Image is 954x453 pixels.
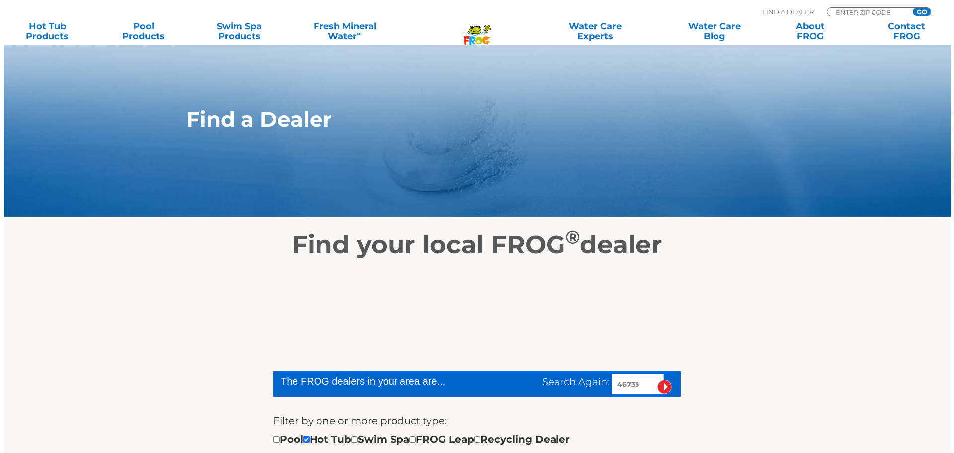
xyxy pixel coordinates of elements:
[773,21,848,41] a: AboutFROG
[186,107,721,131] h1: Find a Dealer
[10,21,84,41] a: Hot TubProducts
[835,8,902,16] input: Zip Code Form
[534,21,655,41] a: Water CareExperts
[762,7,814,16] p: Find A Dealer
[171,230,783,260] h2: Find your local FROG dealer
[281,374,481,389] div: The FROG dealers in your area are...
[106,21,180,41] a: PoolProducts
[542,376,609,388] span: Search Again:
[870,21,944,41] a: ContactFROG
[657,380,672,394] input: Submit
[273,413,447,429] label: Filter by one or more product type:
[913,8,931,16] input: GO
[298,21,392,41] a: Fresh MineralWater∞
[273,431,570,447] div: Pool Hot Tub Swim Spa FROG Leap Recycling Dealer
[677,21,752,41] a: Water CareBlog
[565,226,580,248] sup: ®
[357,29,362,37] sup: ∞
[202,21,277,41] a: Swim SpaProducts
[458,12,496,45] img: Frog Products Logo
